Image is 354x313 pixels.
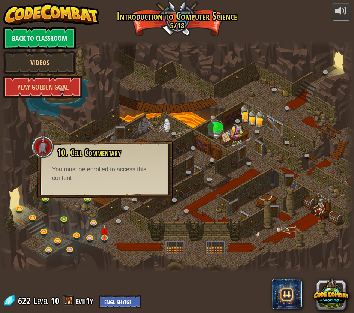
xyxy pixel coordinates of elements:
[57,146,121,159] span: 10. Cell Commentary
[100,224,109,238] img: level-banner-unstarted.png
[51,295,59,307] span: 10
[332,3,351,21] button: Adjust volume
[3,3,99,25] img: CodeCombat - Learn how to code by playing a game
[3,76,82,98] a: Play Golden Goal
[3,51,76,74] a: Videos
[52,165,158,183] div: You must be enrolled to access this content
[76,295,95,307] a: evii1y
[18,295,33,307] span: 622
[33,295,48,307] span: Level
[3,27,76,49] a: Back to Classroom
